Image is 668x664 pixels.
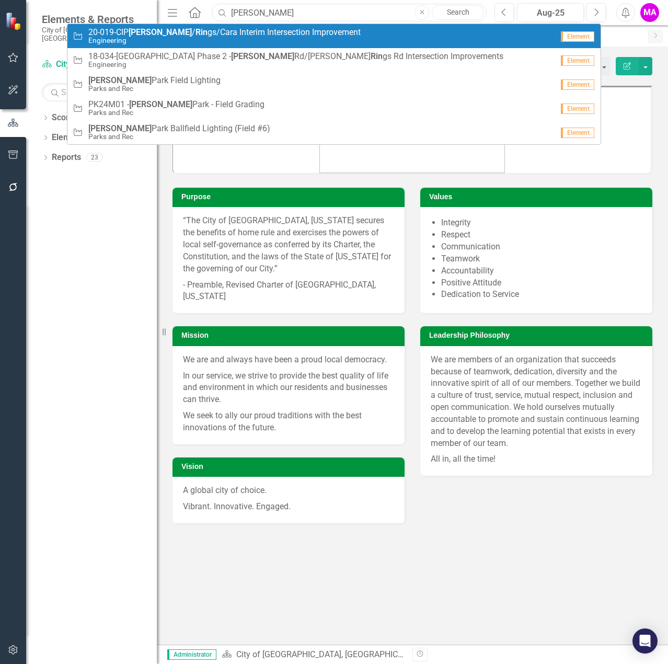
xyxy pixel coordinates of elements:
li: Dedication to Service [441,289,642,301]
a: PK24M01 -[PERSON_NAME]Park - Field GradingParks and RecElement [67,96,601,120]
small: Engineering [88,61,503,68]
p: A global city of choice. [183,485,394,499]
span: Elements & Reports [42,13,146,26]
li: Teamwork [441,253,642,265]
div: 23 [86,153,103,162]
strong: [PERSON_NAME] [231,51,294,61]
small: City of [GEOGRAPHIC_DATA], [GEOGRAPHIC_DATA] [42,26,146,43]
span: Park Ballfield Lighting (Field #6) [88,124,270,133]
span: Element [561,104,594,114]
p: All in, all the time! [431,451,642,465]
a: Park Ballfield Lighting (Field #6)Parks and RecElement [67,120,601,144]
li: Integrity [441,217,642,229]
div: » [222,649,405,661]
li: Communication [441,241,642,253]
div: Open Intercom Messenger [632,628,658,654]
a: Scorecards [52,112,95,124]
small: Engineering [88,37,361,44]
small: Parks and Rec [88,109,264,117]
strong: Rin [371,51,383,61]
small: Parks and Rec [88,85,221,93]
span: Administrator [167,649,216,660]
h3: Mission [181,331,399,339]
span: 20-019-CIP / gs/Cara Interim Intersection Improvement [88,28,361,37]
h3: Purpose [181,193,399,201]
strong: [PERSON_NAME] [129,27,192,37]
li: Accountability [441,265,642,277]
span: 18-034-[GEOGRAPHIC_DATA] Phase 2 - Rd/[PERSON_NAME] gs Rd Intersection Improvements [88,52,503,61]
a: Park Field LightingParks and RecElement [67,72,601,96]
p: In our service, we strive to provide the best quality of life and environment in which our reside... [183,368,394,408]
p: Vibrant. Innovative. Engaged. [183,499,394,513]
a: Search [432,5,484,20]
small: Parks and Rec [88,133,270,141]
h3: Leadership Philosophy [429,331,647,339]
span: Element [561,31,594,42]
input: Search Below... [42,83,146,101]
h3: Vision [181,463,399,471]
input: Search ClearPoint... [212,4,487,22]
a: City of [GEOGRAPHIC_DATA], [GEOGRAPHIC_DATA] [42,59,146,71]
a: 18-034-[GEOGRAPHIC_DATA] Phase 2 -[PERSON_NAME]Rd/[PERSON_NAME]Rings Rd Intersection Improvements... [67,48,601,72]
p: We are members of an organization that succeeds because of teamwork, dedication, diversity and th... [431,354,642,452]
span: Element [561,128,594,138]
span: Park Field Lighting [88,76,221,85]
span: PK24M01 - Park - Field Grading [88,100,264,109]
span: Element [561,55,594,66]
p: We are and always have been a proud local democracy. [183,354,394,368]
li: Respect [441,229,642,241]
p: We seek to ally our proud traditions with the best innovations of the future. [183,408,394,434]
strong: Rin [195,27,208,37]
a: Elements [52,132,87,144]
h3: Values [429,193,647,201]
a: Reports [52,152,81,164]
li: Positive Attitude [441,277,642,289]
img: ClearPoint Strategy [5,12,24,30]
button: Aug-25 [517,3,584,22]
button: MA [640,3,659,22]
a: 20-019-CIP[PERSON_NAME]/Rings/Cara Interim Intersection ImprovementEngineeringElement [67,24,601,48]
a: City of [GEOGRAPHIC_DATA], [GEOGRAPHIC_DATA] [236,649,424,659]
p: “The City of [GEOGRAPHIC_DATA], [US_STATE] secures the benefits of home rule and exercises the po... [183,215,394,277]
div: Aug-25 [521,7,580,19]
strong: [PERSON_NAME] [129,99,192,109]
p: - Preamble, Revised Charter of [GEOGRAPHIC_DATA], [US_STATE] [183,277,394,303]
span: Element [561,79,594,90]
